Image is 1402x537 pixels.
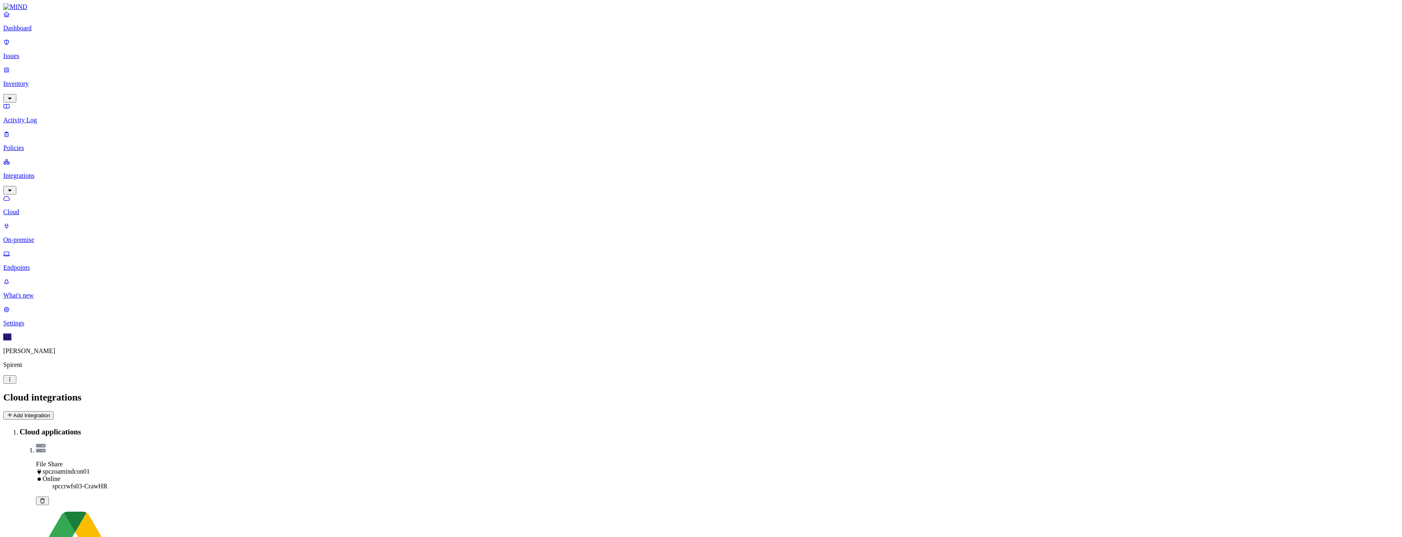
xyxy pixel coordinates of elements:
p: [PERSON_NAME] [3,347,1399,355]
a: Activity Log [3,103,1399,124]
p: Dashboard [3,25,1399,32]
p: Issues [3,52,1399,60]
span: spczoamindcon01 [42,468,90,475]
p: Integrations [3,172,1399,179]
p: Policies [3,144,1399,152]
a: Policies [3,130,1399,152]
p: Spirent [3,361,1399,369]
p: Settings [3,320,1399,327]
span: EL [3,333,11,340]
a: MIND [3,3,1399,11]
a: Issues [3,38,1399,60]
button: Add Integration [3,411,54,420]
p: Activity Log [3,116,1399,124]
img: azure-files [36,444,46,452]
a: What's new [3,278,1399,299]
img: MIND [3,3,27,11]
h3: Cloud applications [20,427,1399,436]
a: Endpoints [3,250,1399,271]
p: Cloud [3,208,1399,216]
a: Cloud [3,195,1399,216]
h2: Cloud integrations [3,392,1399,403]
a: Settings [3,306,1399,327]
a: Integrations [3,158,1399,193]
span: Online [42,475,60,482]
p: On-premise [3,236,1399,244]
a: On-premise [3,222,1399,244]
span: File Share [36,461,63,468]
p: What's new [3,292,1399,299]
a: Dashboard [3,11,1399,32]
span: spccrwfs03-CrawHR [52,483,107,490]
p: Inventory [3,80,1399,87]
p: Endpoints [3,264,1399,271]
a: Inventory [3,66,1399,101]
